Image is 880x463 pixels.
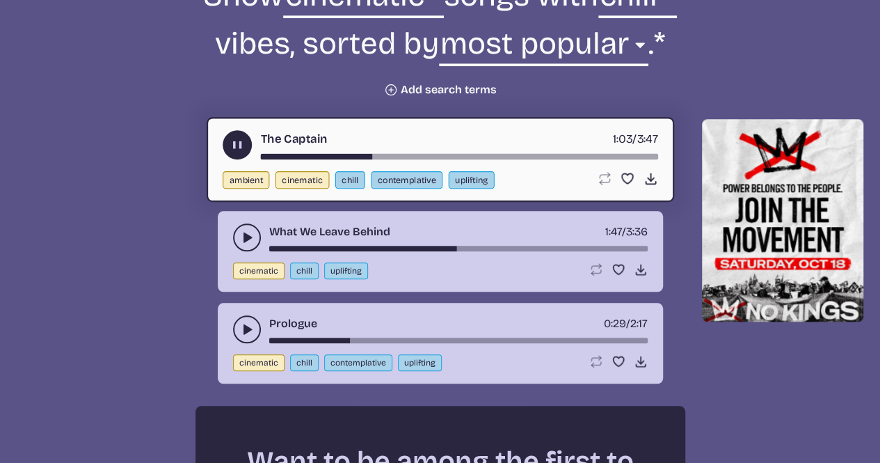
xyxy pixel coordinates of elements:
[260,154,657,159] div: song-time-bar
[604,315,648,332] div: /
[589,262,603,276] button: Loop
[335,171,365,189] button: chill
[384,83,497,97] button: Add search terms
[605,225,622,238] span: timer
[275,171,329,189] button: cinematic
[611,262,625,276] button: Favorite
[233,354,285,371] button: cinematic
[269,246,648,251] div: song-time-bar
[630,317,648,330] span: 2:17
[233,223,261,251] button: play-pause toggle
[260,130,327,148] a: The Captain
[290,262,319,279] button: chill
[620,171,634,186] button: Favorite
[398,354,442,371] button: uplifting
[589,354,603,368] button: Loop
[611,354,625,368] button: Favorite
[324,354,392,371] button: contemplative
[324,262,368,279] button: uplifting
[223,130,252,159] button: play-pause toggle
[290,354,319,371] button: chill
[626,225,648,238] span: 3:36
[371,171,442,189] button: contemplative
[269,338,648,343] div: song-time-bar
[233,315,261,343] button: play-pause toggle
[233,262,285,279] button: cinematic
[604,317,626,330] span: timer
[702,119,864,322] img: Help save our democracy!
[439,24,648,72] select: sorting
[269,315,317,332] a: Prologue
[448,171,494,189] button: uplifting
[596,171,611,186] button: Loop
[612,132,632,146] span: timer
[612,130,657,148] div: /
[269,223,390,240] a: What We Leave Behind
[605,223,648,240] div: /
[223,171,269,189] button: ambient
[637,132,657,146] span: 3:47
